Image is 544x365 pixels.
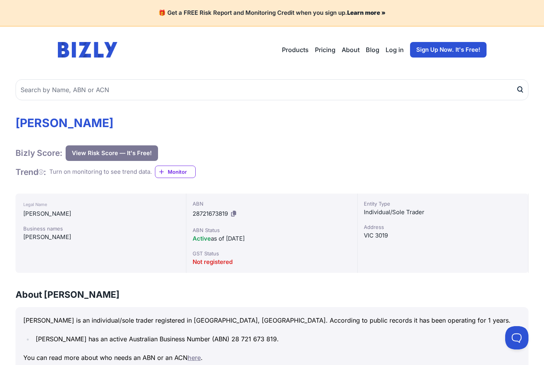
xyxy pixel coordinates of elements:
div: Turn on monitoring to see trend data. [49,168,152,176]
a: Log in [386,45,404,54]
span: Monitor [168,168,195,176]
div: [PERSON_NAME] [23,232,178,242]
h1: [PERSON_NAME] [16,116,528,130]
h1: Bizly Score: [16,148,63,158]
a: here [188,354,201,362]
div: Address [364,223,522,231]
div: as of [DATE] [193,234,351,243]
div: Entity Type [364,200,522,208]
h1: Trend : [16,167,46,177]
a: About [342,45,360,54]
button: View Risk Score — It's Free! [66,145,158,161]
iframe: Toggle Customer Support [505,326,528,349]
h4: 🎁 Get a FREE Risk Report and Monitoring Credit when you sign up. [9,9,535,17]
div: Individual/Sole Trader [364,208,522,217]
div: Business names [23,225,178,232]
span: Active [193,235,211,242]
div: GST Status [193,250,351,257]
div: Legal Name [23,200,178,209]
a: Pricing [315,45,335,54]
p: [PERSON_NAME] is an individual/sole trader registered in [GEOGRAPHIC_DATA], [GEOGRAPHIC_DATA]. Ac... [23,315,521,326]
a: Monitor [155,166,196,178]
a: Blog [366,45,379,54]
button: Products [282,45,309,54]
li: [PERSON_NAME] has an active Australian Business Number (ABN) 28 721 673 819. [33,334,521,344]
span: Not registered [193,258,233,265]
div: VIC 3019 [364,231,522,240]
span: 28721673819 [193,210,228,217]
input: Search by Name, ABN or ACN [16,79,528,100]
a: Sign Up Now. It's Free! [410,42,487,58]
div: ABN [193,200,351,208]
a: Learn more » [347,9,386,16]
div: [PERSON_NAME] [23,209,178,218]
h3: About [PERSON_NAME] [16,288,528,301]
p: You can read more about who needs an ABN or an ACN . [23,352,521,363]
div: ABN Status [193,226,351,234]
